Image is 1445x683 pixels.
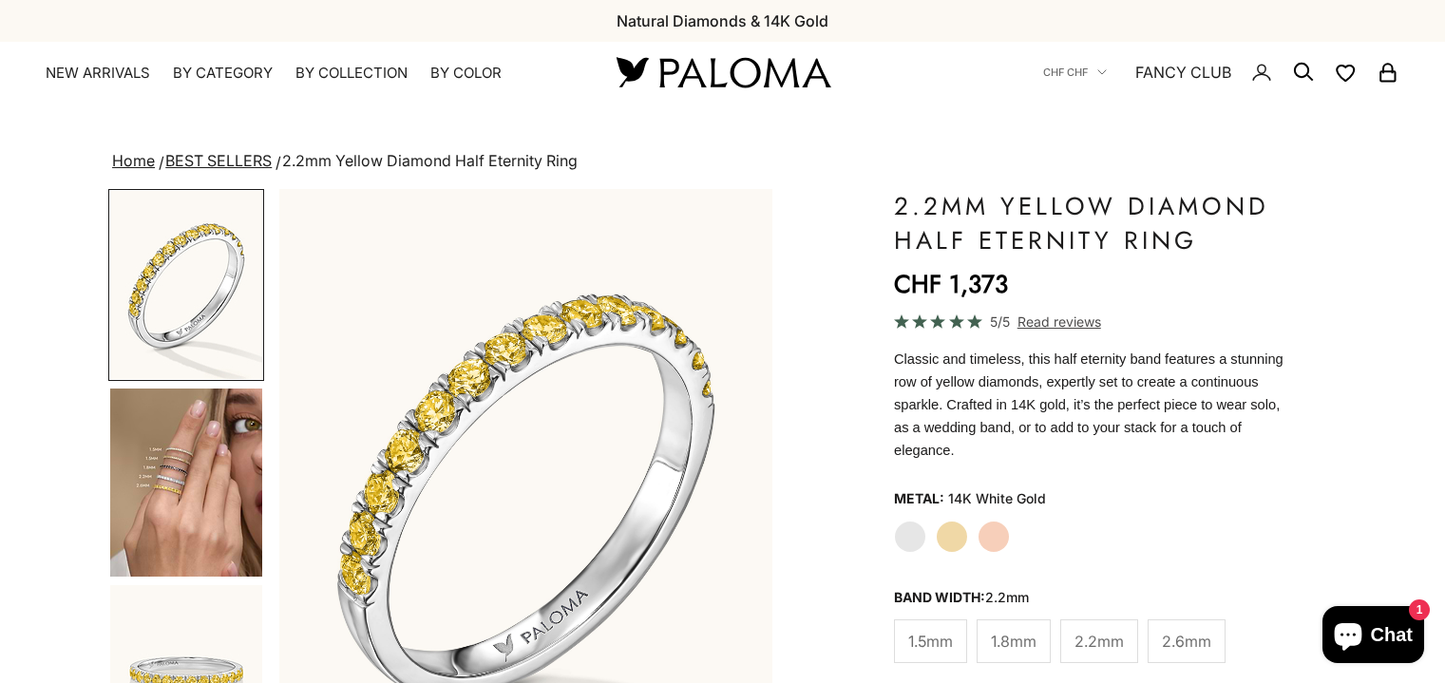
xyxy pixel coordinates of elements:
[295,64,408,83] summary: By Collection
[1043,64,1088,81] span: CHF CHF
[948,484,1046,513] variant-option-value: 14K White Gold
[1043,64,1107,81] button: CHF CHF
[908,629,953,654] span: 1.5mm
[108,148,1337,175] nav: breadcrumbs
[108,189,264,381] button: Go to item 2
[990,311,1010,332] span: 5/5
[108,387,264,579] button: Go to item 4
[894,311,1289,332] a: 5/5 Read reviews
[173,64,273,83] summary: By Category
[46,64,150,83] a: NEW ARRIVALS
[110,191,262,379] img: #WhiteGold
[991,629,1036,654] span: 1.8mm
[985,589,1029,605] variant-option-value: 2.2mm
[1317,606,1430,668] inbox-online-store-chat: Shopify online store chat
[894,189,1289,257] h1: 2.2mm Yellow Diamond Half Eternity Ring
[894,265,1008,303] sale-price: CHF 1,373
[894,484,944,513] legend: Metal:
[1074,629,1124,654] span: 2.2mm
[165,151,272,170] a: BEST SELLERS
[617,9,828,33] p: Natural Diamonds & 14K Gold
[1017,311,1101,332] span: Read reviews
[46,64,571,83] nav: Primary navigation
[1162,629,1211,654] span: 2.6mm
[1043,42,1399,103] nav: Secondary navigation
[894,351,1283,458] span: Classic and timeless, this half eternity band features a stunning row of yellow diamonds, expertl...
[430,64,502,83] summary: By Color
[1135,60,1231,85] a: FANCY CLUB
[282,151,578,170] span: 2.2mm Yellow Diamond Half Eternity Ring
[112,151,155,170] a: Home
[894,583,1029,612] legend: Band Width:
[110,389,262,577] img: #YellowGold #WhiteGold #RoseGold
